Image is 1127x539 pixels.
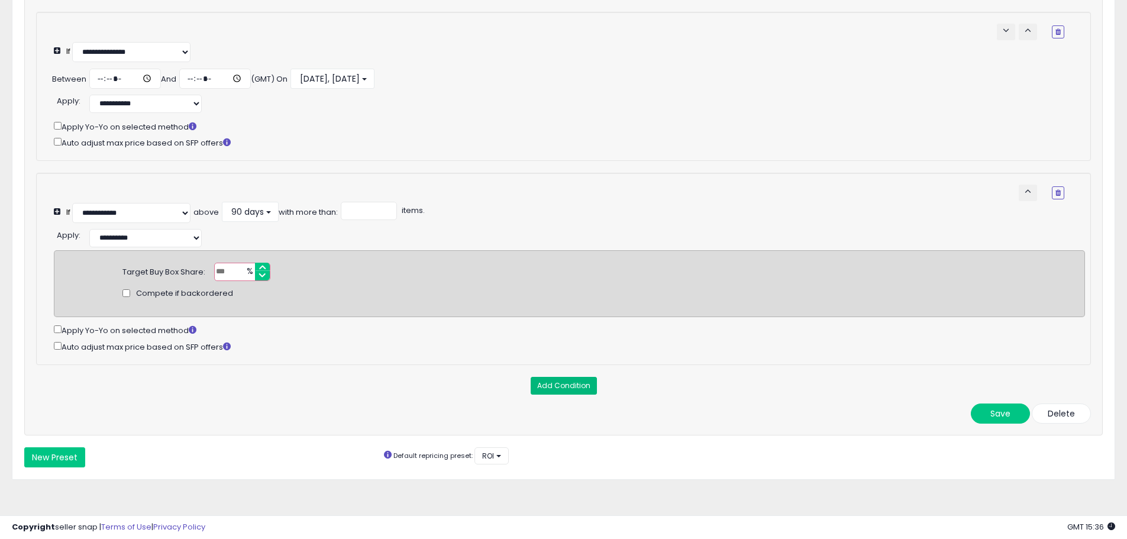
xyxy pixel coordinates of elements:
[482,451,494,461] span: ROI
[1000,25,1012,36] span: keyboard_arrow_down
[101,521,151,532] a: Terms of Use
[971,404,1030,424] button: Save
[136,288,233,299] span: Compete if backordered
[474,447,509,464] button: ROI
[1067,521,1115,532] span: 2025-09-15 15:36 GMT
[997,24,1015,40] button: keyboard_arrow_down
[57,226,80,241] div: :
[230,206,264,218] span: 90 days
[290,69,374,89] button: [DATE], [DATE]
[12,521,55,532] strong: Copyright
[298,73,360,85] span: [DATE], [DATE]
[153,521,205,532] a: Privacy Policy
[1032,404,1091,424] button: Delete
[222,202,279,222] button: 90 days
[279,207,338,218] div: with more than:
[54,135,1085,149] div: Auto adjust max price based on SFP offers
[52,74,86,85] div: Between
[1019,24,1037,40] button: keyboard_arrow_up
[54,323,1085,337] div: Apply Yo-Yo on selected method
[1022,186,1034,197] span: keyboard_arrow_up
[24,447,85,467] button: New Preset
[240,263,259,281] span: %
[393,451,473,460] small: Default repricing preset:
[57,230,79,241] span: Apply
[161,74,176,85] div: And
[1055,28,1061,35] i: Remove Condition
[193,207,219,218] div: above
[251,74,288,85] div: (GMT) On
[54,340,1085,353] div: Auto adjust max price based on SFP offers
[1055,189,1061,196] i: Remove Condition
[400,205,425,216] span: items.
[12,522,205,533] div: seller snap | |
[1019,185,1037,201] button: keyboard_arrow_up
[1022,25,1034,36] span: keyboard_arrow_up
[54,120,1085,133] div: Apply Yo-Yo on selected method
[531,377,597,395] button: Add Condition
[57,92,80,107] div: :
[57,95,79,106] span: Apply
[122,263,205,278] div: Target Buy Box Share:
